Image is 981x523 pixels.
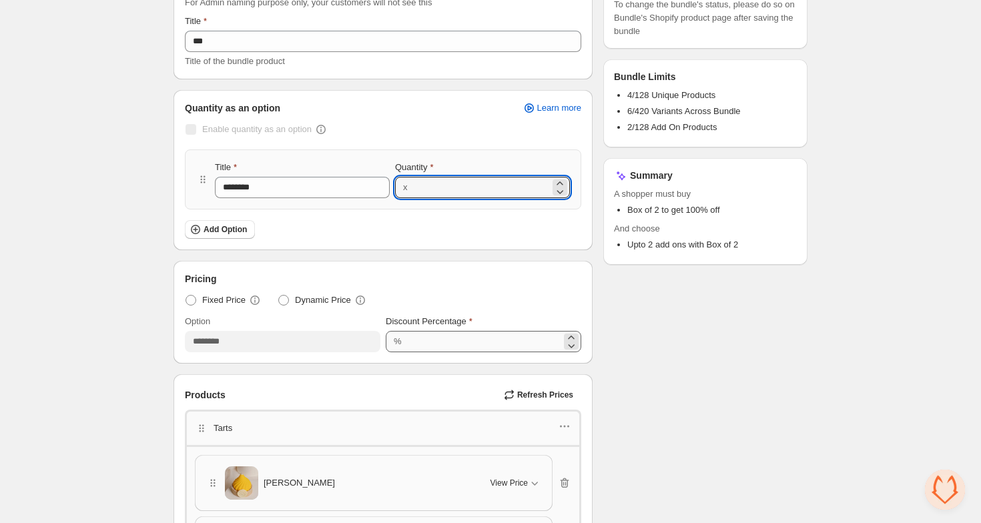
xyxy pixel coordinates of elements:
[537,103,581,113] span: Learn more
[614,187,797,201] span: A shopper must buy
[627,122,717,132] span: 2/128 Add On Products
[517,390,573,400] span: Refresh Prices
[185,272,216,286] span: Pricing
[403,181,408,194] div: x
[925,470,965,510] div: Open chat
[264,476,335,490] span: [PERSON_NAME]
[295,294,351,307] span: Dynamic Price
[185,15,207,28] label: Title
[204,224,247,235] span: Add Option
[630,169,673,182] h3: Summary
[614,222,797,235] span: And choose
[395,161,433,174] label: Quantity
[627,106,741,116] span: 6/420 Variants Across Bundle
[185,220,255,239] button: Add Option
[185,315,210,328] label: Option
[214,422,232,435] p: Tarts
[185,56,285,66] span: Title of the bundle product
[225,466,258,500] img: Modak
[202,294,246,307] span: Fixed Price
[386,315,472,328] label: Discount Percentage
[627,238,797,251] li: Upto 2 add ons with Box of 2
[614,70,676,83] h3: Bundle Limits
[185,388,226,402] span: Products
[627,90,715,100] span: 4/128 Unique Products
[482,472,549,494] button: View Price
[490,478,528,488] span: View Price
[394,335,402,348] div: %
[202,124,312,134] span: Enable quantity as an option
[627,203,797,217] li: Box of 2 to get 100% off
[215,161,237,174] label: Title
[499,386,581,404] button: Refresh Prices
[515,99,589,117] a: Learn more
[185,101,280,115] span: Quantity as an option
